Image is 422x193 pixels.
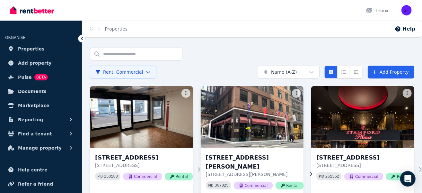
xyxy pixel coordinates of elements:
small: PID [319,175,324,178]
span: Find a tenant [18,130,52,138]
span: Rental [386,173,414,180]
a: Properties [105,26,128,32]
button: Compact list view [337,66,350,78]
div: Inbox [366,7,389,14]
span: Commercial [234,182,273,189]
a: 150 North Terrace, Adelaide[STREET_ADDRESS][STREET_ADDRESS]PID 261352CommercialRental [311,86,414,191]
small: PID [208,184,214,187]
a: Add Property [368,66,414,78]
h3: [STREET_ADDRESS][PERSON_NAME] [206,153,304,171]
a: PulseBETA [5,71,77,84]
a: Help centre [5,163,77,176]
a: Marketplace [5,99,77,112]
img: Stamford Land Leasing Team [401,5,412,15]
nav: Breadcrumb [82,21,135,37]
button: Reporting [5,113,77,126]
a: Refer a friend [5,178,77,190]
span: Add property [18,59,52,67]
div: View options [325,66,363,78]
p: [STREET_ADDRESS] [95,162,193,169]
img: 2 Jetty Road, Glenelg [90,86,193,148]
button: Rent, Commercial [90,66,156,78]
img: 111 Little Collins St, Melbourne [198,85,306,150]
span: Pulse [18,73,32,81]
button: More options [181,89,190,98]
img: RentBetter [10,5,54,15]
a: Properties [5,42,77,55]
img: 150 North Terrace, Adelaide [311,86,414,148]
h3: [STREET_ADDRESS] [316,153,414,162]
button: More options [403,89,412,98]
span: Help centre [18,166,48,174]
span: Rental [165,173,193,180]
button: Manage property [5,142,77,154]
code: 261352 [325,174,339,179]
button: Name (A-Z) [258,66,320,78]
button: More options [292,89,301,98]
span: Commercial [344,173,383,180]
button: Find a tenant [5,127,77,140]
span: Rental [276,182,304,189]
p: [STREET_ADDRESS] [316,162,414,169]
code: 253188 [104,174,118,179]
span: Rent, Commercial [95,69,143,75]
a: Add property [5,57,77,69]
a: Documents [5,85,77,98]
span: Properties [18,45,45,53]
p: [STREET_ADDRESS][PERSON_NAME] [206,171,304,178]
code: 367825 [215,183,229,188]
a: 2 Jetty Road, Glenelg[STREET_ADDRESS][STREET_ADDRESS]PID 253188CommercialRental [90,86,193,191]
button: Help [395,25,416,33]
span: Name (A-Z) [271,69,297,75]
span: Refer a friend [18,180,53,188]
span: BETA [34,74,48,80]
span: Documents [18,87,47,95]
h3: [STREET_ADDRESS] [95,153,193,162]
span: ORGANISE [5,35,25,40]
div: Open Intercom Messenger [400,171,416,187]
span: Commercial [123,173,162,180]
button: Card view [325,66,338,78]
span: Marketplace [18,102,49,109]
button: Expanded list view [350,66,363,78]
span: Reporting [18,116,43,124]
span: Manage property [18,144,62,152]
small: PID [98,175,103,178]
